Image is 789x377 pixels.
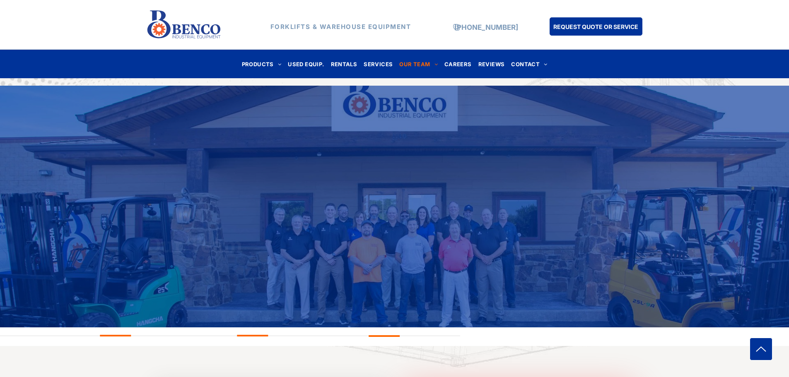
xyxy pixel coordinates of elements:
[550,17,642,36] a: REQUEST QUOTE OR SERVICE
[475,58,508,70] a: REVIEWS
[360,58,396,70] a: SERVICES
[553,19,638,34] span: REQUEST QUOTE OR SERVICE
[396,58,441,70] a: OUR TEAM
[441,58,475,70] a: CAREERS
[270,23,411,31] strong: FORKLIFTS & WAREHOUSE EQUIPMENT
[454,23,518,31] a: [PHONE_NUMBER]
[285,58,327,70] a: USED EQUIP.
[328,58,361,70] a: RENTALS
[508,58,550,70] a: CONTACT
[239,58,285,70] a: PRODUCTS
[146,231,243,258] span: Our Team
